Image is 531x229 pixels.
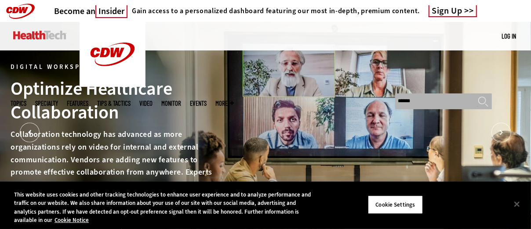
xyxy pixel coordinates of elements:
div: User menu [502,32,516,41]
img: Home [80,22,145,87]
a: Events [190,100,207,107]
span: Insider [95,5,127,18]
p: Collaboration technology has advanced as more organizations rely on video for internal and extern... [11,128,215,217]
button: Prev [20,123,40,143]
a: CDW [80,80,145,89]
a: Become anInsider [54,6,127,17]
span: Topics [11,100,26,107]
div: Optimize Healthcare Collaboration [11,77,215,124]
a: Video [139,100,153,107]
a: More information about your privacy [55,216,89,224]
a: Tips & Tactics [97,100,131,107]
span: More [215,100,234,107]
h3: Become an [54,6,127,17]
a: MonITor [161,100,181,107]
a: Gain access to a personalized dashboard featuring our most in-depth, premium content. [127,7,420,15]
div: This website uses cookies and other tracking technologies to enhance user experience and to analy... [14,190,319,225]
button: Next [491,123,511,143]
button: Cookie Settings [368,196,423,214]
img: Home [13,31,66,39]
span: Specialty [35,100,58,107]
button: Close [507,194,527,214]
a: Sign Up [429,5,477,17]
a: Log in [502,32,516,40]
h4: Gain access to a personalized dashboard featuring our most in-depth, premium content. [132,7,420,15]
a: Features [67,100,88,107]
